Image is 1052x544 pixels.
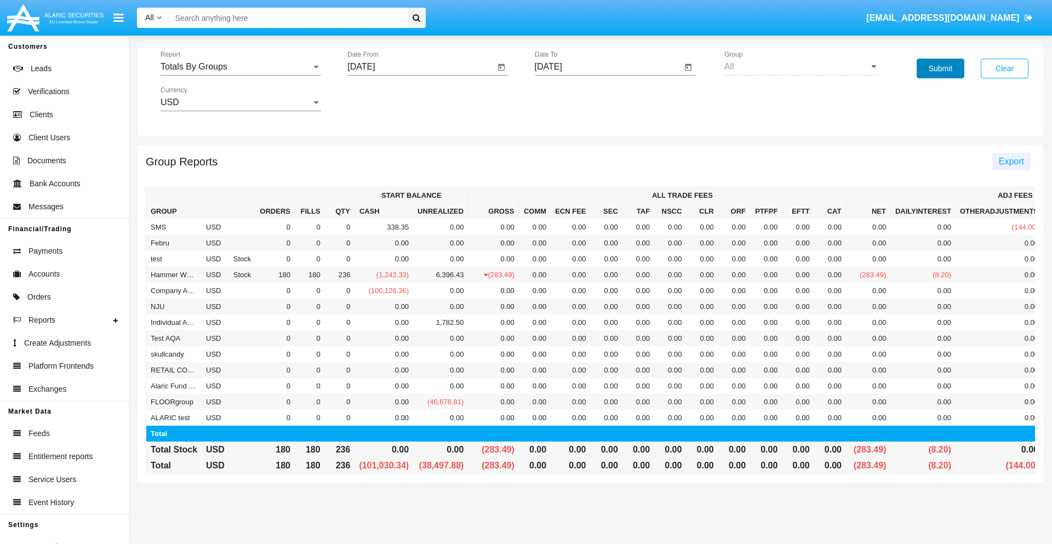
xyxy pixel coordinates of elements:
td: 0.00 [718,330,750,346]
td: 0 [325,330,355,346]
span: Create Adjustments [24,337,91,349]
td: 0.00 [519,251,551,267]
td: 0.00 [622,314,654,330]
th: otherAdjustments [956,203,1043,219]
td: 0.00 [654,235,686,251]
button: Open calendar [495,61,508,74]
span: Client Users [28,132,70,144]
td: 0.00 [519,314,551,330]
input: Search [170,8,403,28]
th: Qty [325,187,355,220]
td: 0.00 [551,251,590,267]
td: 0 [295,235,325,251]
td: 0.00 [718,235,750,251]
td: 0.00 [551,299,590,314]
td: 0 [325,362,355,378]
span: Orders [27,291,51,303]
th: PTFPF [750,203,782,219]
td: NJU [146,299,202,314]
td: 0 [255,378,295,394]
td: 0 [325,235,355,251]
td: 0.00 [814,235,846,251]
span: Export [999,157,1024,166]
td: 0.00 [413,251,468,267]
td: 0.00 [750,235,782,251]
td: 0.00 [956,267,1043,283]
td: 0 [325,314,355,330]
td: 0.00 [654,330,686,346]
td: 0 [325,394,355,410]
td: 0.00 [551,219,590,235]
td: 0.00 [519,362,551,378]
td: 0.00 [782,251,814,267]
td: (46,676.81) [413,394,468,410]
td: skullcandy [146,346,202,362]
td: 0.00 [814,267,846,283]
th: Net [846,187,890,220]
td: 0.00 [622,235,654,251]
th: Cash [355,203,413,219]
td: 0.00 [718,267,750,283]
th: Start Balance [355,187,468,204]
th: Gross [468,187,518,220]
td: 0.00 [355,362,413,378]
td: 0.00 [890,346,956,362]
td: 0.00 [846,378,890,394]
td: 0.00 [468,235,518,251]
td: 0.00 [718,251,750,267]
th: Comm [519,203,551,219]
td: 0.00 [890,219,956,235]
td: 0.00 [846,219,890,235]
td: 0.00 [355,330,413,346]
td: USD [202,394,229,410]
td: 0.00 [890,362,956,378]
td: Company AQA [146,283,202,299]
td: 0.00 [519,346,551,362]
td: 0.00 [468,330,518,346]
td: 0.00 [590,378,622,394]
span: Clients [30,109,53,121]
td: 0.00 [468,219,518,235]
th: Taf [622,203,654,219]
td: 0.00 [890,251,956,267]
span: Bank Accounts [30,178,81,190]
td: 0.00 [686,283,718,299]
td: 338.35 [355,219,413,235]
span: Leads [31,63,52,75]
td: 0.00 [590,219,622,235]
td: 0 [295,394,325,410]
td: Stock [229,251,256,267]
span: USD [161,98,179,107]
td: 0.00 [686,299,718,314]
span: Service Users [28,474,76,485]
td: 0.00 [750,283,782,299]
td: USD [202,362,229,378]
td: 0.00 [355,346,413,362]
td: (100,126.36) [355,283,413,299]
td: SMS [146,219,202,235]
td: 0 [295,362,325,378]
td: 0.00 [654,314,686,330]
td: 0.00 [590,283,622,299]
td: 0 [295,330,325,346]
td: 0.00 [956,346,1043,362]
td: 0.00 [468,362,518,378]
td: 0.00 [814,299,846,314]
td: 0.00 [413,346,468,362]
td: 0.00 [782,346,814,362]
td: 0 [325,251,355,267]
span: Payments [28,245,62,257]
td: 0.00 [551,330,590,346]
td: 0.00 [590,267,622,283]
td: 0.00 [355,235,413,251]
td: 0 [255,251,295,267]
td: 0.00 [654,219,686,235]
td: 0.00 [622,299,654,314]
td: 0.00 [468,394,518,410]
td: 0.00 [468,251,518,267]
td: 0.00 [750,267,782,283]
td: (1,242.33) [355,267,413,283]
td: 0.00 [622,378,654,394]
td: 0.00 [956,378,1043,394]
td: 0.00 [782,219,814,235]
